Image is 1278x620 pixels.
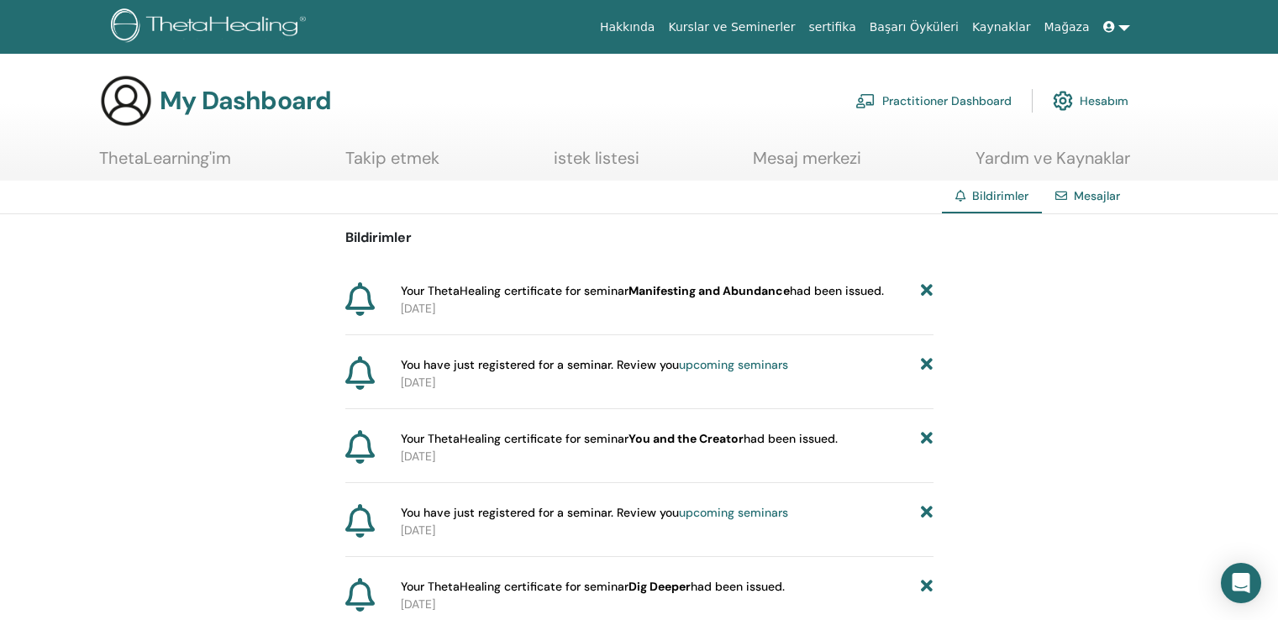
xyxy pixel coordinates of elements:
a: Takip etmek [345,148,439,181]
span: Your ThetaHealing certificate for seminar had been issued. [401,430,838,448]
a: sertifika [802,12,862,43]
span: You have just registered for a seminar. Review you [401,504,788,522]
b: Manifesting and Abundance [628,283,790,298]
a: Mağaza [1037,12,1096,43]
a: Yardım ve Kaynaklar [976,148,1130,181]
a: Mesajlar [1074,188,1120,203]
a: upcoming seminars [679,357,788,372]
span: Your ThetaHealing certificate for seminar had been issued. [401,282,884,300]
img: chalkboard-teacher.svg [855,93,876,108]
a: Kaynaklar [965,12,1038,43]
p: [DATE] [401,448,934,465]
a: ThetaLearning'im [99,148,231,181]
a: istek listesi [554,148,639,181]
a: Hakkında [593,12,662,43]
a: Kurslar ve Seminerler [661,12,802,43]
a: Hesabım [1053,82,1128,119]
img: logo.png [111,8,312,46]
div: Open Intercom Messenger [1221,563,1261,603]
a: upcoming seminars [679,505,788,520]
p: [DATE] [401,300,934,318]
p: Bildirimler [345,228,934,248]
img: cog.svg [1053,87,1073,115]
img: generic-user-icon.jpg [99,74,153,128]
a: Başarı Öyküleri [863,12,965,43]
span: You have just registered for a seminar. Review you [401,356,788,374]
b: Dig Deeper [628,579,691,594]
a: Practitioner Dashboard [855,82,1012,119]
p: [DATE] [401,374,934,391]
span: Bildirimler [972,188,1028,203]
b: You and the Creator [628,431,744,446]
p: [DATE] [401,522,934,539]
a: Mesaj merkezi [753,148,861,181]
span: Your ThetaHealing certificate for seminar had been issued. [401,578,785,596]
h3: My Dashboard [160,86,331,116]
p: [DATE] [401,596,934,613]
